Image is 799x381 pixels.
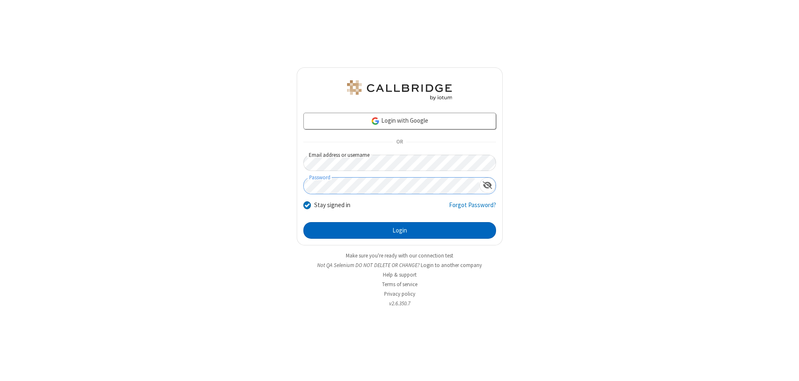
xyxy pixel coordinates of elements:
label: Stay signed in [314,200,350,210]
img: QA Selenium DO NOT DELETE OR CHANGE [345,80,454,100]
a: Terms of service [382,281,417,288]
div: Show password [479,178,496,193]
input: Password [304,178,479,194]
li: Not QA Selenium DO NOT DELETE OR CHANGE? [297,261,503,269]
a: Privacy policy [384,290,415,297]
a: Help & support [383,271,417,278]
a: Make sure you're ready with our connection test [346,252,453,259]
li: v2.6.350.7 [297,299,503,307]
a: Login with Google [303,113,496,129]
span: OR [393,136,406,148]
input: Email address or username [303,155,496,171]
a: Forgot Password? [449,200,496,216]
button: Login [303,222,496,239]
img: google-icon.png [371,116,380,126]
button: Login to another company [421,261,482,269]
